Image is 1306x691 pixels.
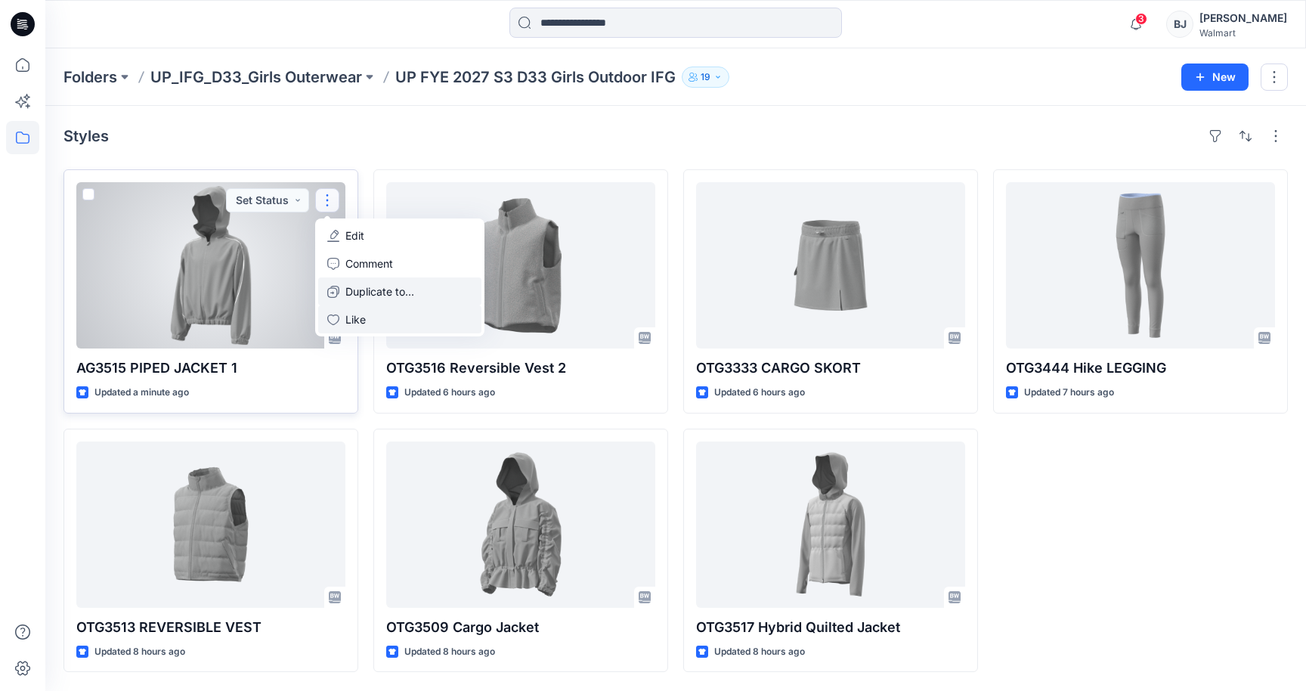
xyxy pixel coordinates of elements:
p: Updated 7 hours ago [1024,385,1114,401]
p: Comment [345,256,393,271]
a: OTG3333 CARGO SKORT [696,182,965,349]
a: AG3515 PIPED JACKET 1 [76,182,345,349]
span: 3 [1135,13,1147,25]
a: OTG3517 Hybrid Quilted Jacket [696,442,965,608]
p: OTG3333 CARGO SKORT [696,358,965,379]
p: UP FYE 2027 S3 D33 Girls Outdoor IFG [395,67,676,88]
a: Folders [63,67,117,88]
p: Updated a minute ago [94,385,189,401]
button: New [1181,64,1249,91]
div: [PERSON_NAME] [1199,9,1287,27]
a: Edit [318,222,481,249]
p: Like [345,311,366,327]
p: OTG3444 Hike LEGGING [1006,358,1275,379]
button: 19 [682,67,729,88]
p: AG3515 PIPED JACKET 1 [76,358,345,379]
div: Walmart [1199,27,1287,39]
p: OTG3516 Reversible Vest 2 [386,358,655,379]
p: 19 [701,69,710,85]
p: Updated 8 hours ago [714,644,805,660]
a: OTG3444 Hike LEGGING [1006,182,1275,349]
p: OTG3517 Hybrid Quilted Jacket [696,617,965,638]
p: Updated 8 hours ago [94,644,185,660]
a: OTG3509 Cargo Jacket [386,442,655,608]
p: Updated 8 hours ago [404,644,495,660]
p: Edit [345,228,364,243]
h4: Styles [63,127,109,145]
a: UP_IFG_D33_Girls Outerwear [150,67,362,88]
a: OTG3516 Reversible Vest 2 [386,182,655,349]
a: OTG3513 REVERSIBLE VEST [76,442,345,608]
p: Duplicate to... [345,284,414,299]
p: Updated 6 hours ago [404,385,495,401]
p: OTG3509 Cargo Jacket [386,617,655,638]
p: Updated 6 hours ago [714,385,805,401]
p: OTG3513 REVERSIBLE VEST [76,617,345,638]
div: BJ [1166,11,1193,38]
